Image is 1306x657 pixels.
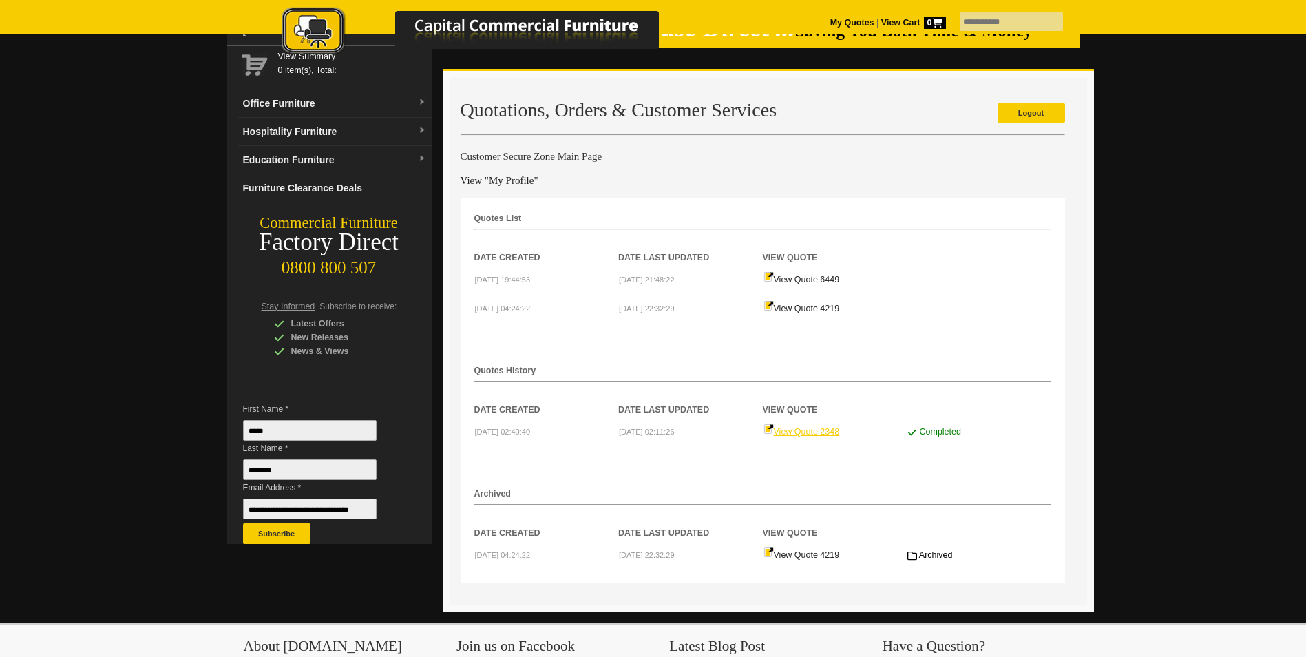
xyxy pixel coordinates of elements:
input: Email Address * [243,499,377,519]
small: [DATE] 04:24:22 [475,304,531,313]
span: First Name * [243,402,397,416]
strong: View Cart [881,18,946,28]
div: Latest Offers [274,317,405,331]
span: 0 [924,17,946,29]
a: View "My Profile" [461,175,538,186]
span: Completed [919,427,960,437]
a: Education Furnituredropdown [238,146,432,174]
div: Commercial Furniture [227,213,432,233]
a: View Quote 2348 [763,427,840,437]
img: dropdown [418,155,426,163]
img: Capital Commercial Furniture Logo [244,7,726,57]
img: Quote-icon [763,300,774,311]
span: Stay Informed [262,302,315,311]
a: Furniture Clearance Deals [238,174,432,202]
img: dropdown [418,127,426,135]
a: My Quotes [830,18,874,28]
th: Date Last Updated [618,230,763,264]
strong: Quotes History [474,366,536,375]
input: Last Name * [243,459,377,480]
div: Factory Direct [227,233,432,252]
a: Hospitality Furnituredropdown [238,118,432,146]
small: [DATE] 02:11:26 [619,428,675,436]
img: Quote-icon [763,424,774,435]
a: Capital Commercial Furniture Logo [244,7,726,61]
img: dropdown [418,98,426,107]
small: [DATE] 19:44:53 [475,275,531,284]
th: Date Last Updated [618,382,763,417]
span: Archived [919,550,953,560]
img: Quote-icon [763,271,774,282]
strong: Quotes List [474,213,522,223]
small: [DATE] 21:48:22 [619,275,675,284]
a: View Quote 4219 [763,304,840,313]
div: News & Views [274,344,405,358]
a: Logout [998,103,1065,123]
th: View Quote [763,230,907,264]
a: Office Furnituredropdown [238,90,432,118]
span: Email Address * [243,481,397,494]
th: Date Created [474,382,619,417]
img: Quote-icon [763,547,774,558]
small: [DATE] 04:24:22 [475,551,531,559]
th: Date Created [474,230,619,264]
th: View Quote [763,382,907,417]
div: New Releases [274,331,405,344]
small: [DATE] 02:40:40 [475,428,531,436]
button: Subscribe [243,523,310,544]
strong: Archived [474,489,512,499]
h4: Customer Secure Zone Main Page [461,149,1065,163]
a: View Cart0 [878,18,945,28]
small: [DATE] 22:32:29 [619,304,675,313]
span: Subscribe to receive: [319,302,397,311]
th: Date Created [474,505,619,540]
input: First Name * [243,420,377,441]
small: [DATE] 22:32:29 [619,551,675,559]
span: Last Name * [243,441,397,455]
div: 0800 800 507 [227,251,432,278]
a: View Quote 6449 [763,275,840,284]
h2: Quotations, Orders & Customer Services [461,100,1065,121]
th: Date Last Updated [618,505,763,540]
a: View Quote 4219 [763,550,840,560]
th: View Quote [763,505,907,540]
